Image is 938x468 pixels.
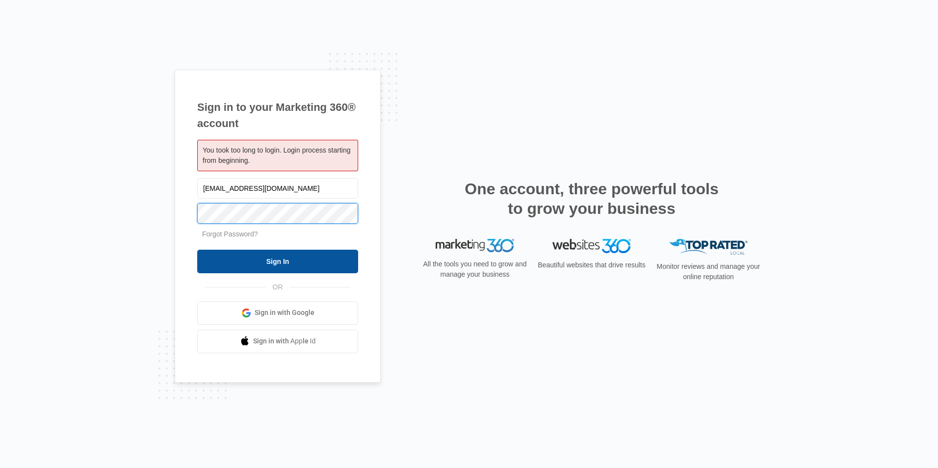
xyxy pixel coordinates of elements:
[537,260,647,270] p: Beautiful websites that drive results
[669,239,748,255] img: Top Rated Local
[552,239,631,253] img: Websites 360
[255,308,314,318] span: Sign in with Google
[462,179,722,218] h2: One account, three powerful tools to grow your business
[202,230,258,238] a: Forgot Password?
[253,336,316,346] span: Sign in with Apple Id
[197,99,358,131] h1: Sign in to your Marketing 360® account
[197,330,358,353] a: Sign in with Apple Id
[436,239,514,253] img: Marketing 360
[197,178,358,199] input: Email
[420,259,530,280] p: All the tools you need to grow and manage your business
[197,301,358,325] a: Sign in with Google
[266,282,290,292] span: OR
[197,250,358,273] input: Sign In
[653,261,763,282] p: Monitor reviews and manage your online reputation
[203,146,350,164] span: You took too long to login. Login process starting from beginning.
